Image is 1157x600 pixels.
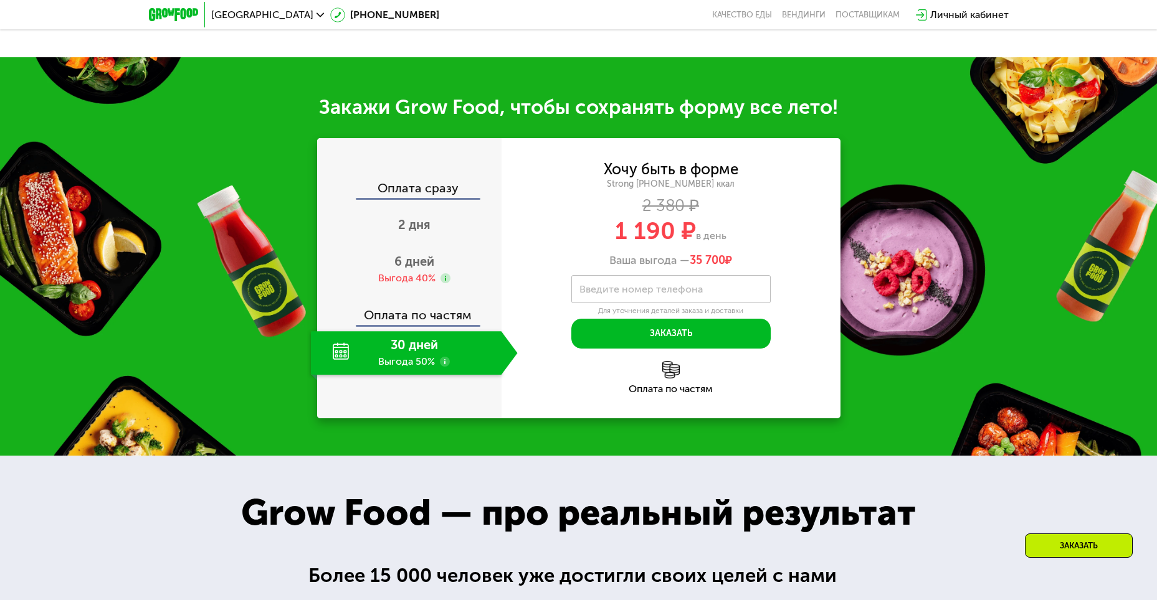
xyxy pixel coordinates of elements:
[571,319,771,349] button: Заказать
[690,253,725,267] span: 35 700
[211,10,313,20] span: [GEOGRAPHIC_DATA]
[690,254,732,268] span: ₽
[378,271,436,285] div: Выгода 40%
[662,361,680,378] img: l6xcnZfty9opOoJh.png
[398,217,431,232] span: 2 дня
[318,296,502,325] div: Оплата по частям
[712,10,772,20] a: Качество еды
[782,10,826,20] a: Вендинги
[502,199,840,213] div: 2 380 ₽
[604,162,738,176] div: Хочу быть в форме
[394,254,434,269] span: 6 дней
[930,7,1009,22] div: Личный кабинет
[615,217,696,245] span: 1 190 ₽
[836,10,900,20] div: поставщикам
[502,179,840,190] div: Strong [PHONE_NUMBER] ккал
[330,7,439,22] a: [PHONE_NUMBER]
[1025,533,1133,558] div: Заказать
[696,230,726,241] span: в день
[502,384,840,394] div: Оплата по частям
[318,182,502,198] div: Оплата сразу
[502,254,840,268] div: Ваша выгода —
[214,485,943,540] div: Grow Food — про реальный результат
[308,561,849,591] div: Более 15 000 человек уже достигли своих целей с нами
[579,286,703,293] label: Введите номер телефона
[571,306,771,316] div: Для уточнения деталей заказа и доставки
